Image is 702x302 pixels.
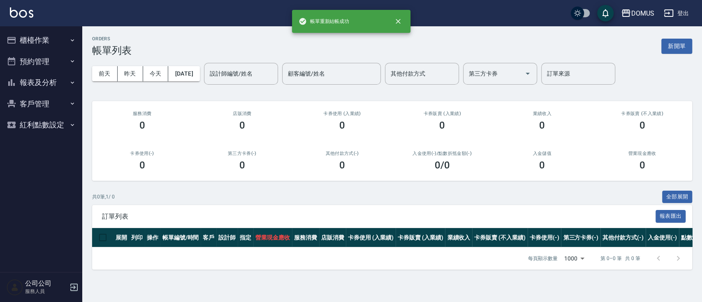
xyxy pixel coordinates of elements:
span: 帳單重新結帳成功 [299,17,350,25]
button: 預約管理 [3,51,79,72]
h2: 卡券販賣 (入業績) [402,111,482,116]
h2: 第三方卡券(-) [202,151,282,156]
h2: 入金使用(-) /點數折抵金額(-) [402,151,482,156]
span: 訂單列表 [102,212,656,221]
th: 設計師 [216,228,238,247]
th: 指定 [238,228,253,247]
a: 新開單 [661,42,692,50]
h3: 0 [639,120,645,131]
p: 第 0–0 筆 共 0 筆 [600,255,640,262]
button: 今天 [143,66,169,81]
h2: 業績收入 [502,111,582,116]
th: 業績收入 [445,228,472,247]
h3: 0 [339,159,345,171]
h3: 0 [239,120,245,131]
button: 新開單 [661,39,692,54]
button: 紅利點數設定 [3,114,79,136]
button: 櫃檯作業 [3,30,79,51]
p: 服務人員 [25,288,67,295]
div: 1000 [561,247,587,270]
h3: 0 [339,120,345,131]
th: 操作 [145,228,160,247]
h3: 0 [139,159,145,171]
h3: 帳單列表 [92,45,132,56]
button: 報表匯出 [656,210,686,223]
h3: 0 [539,120,545,131]
button: DOMUS [618,5,657,22]
p: 共 0 筆, 1 / 0 [92,193,115,201]
button: 昨天 [118,66,143,81]
h2: 營業現金應收 [602,151,682,156]
h3: 0 /0 [435,159,450,171]
th: 列印 [129,228,145,247]
th: 其他付款方式(-) [600,228,646,247]
h3: 0 [539,159,545,171]
button: Open [521,67,534,80]
button: close [389,12,407,30]
button: 全部展開 [662,191,693,203]
button: [DATE] [168,66,199,81]
h2: ORDERS [92,36,132,41]
th: 客戶 [201,228,216,247]
h5: 公司公司 [25,279,67,288]
a: 報表匯出 [656,212,686,220]
th: 入金使用(-) [646,228,679,247]
h3: 0 [639,159,645,171]
h2: 店販消費 [202,111,282,116]
div: DOMUS [631,8,654,18]
h2: 卡券使用 (入業績) [302,111,382,116]
button: 客戶管理 [3,93,79,115]
button: 報表及分析 [3,72,79,93]
th: 卡券使用(-) [528,228,561,247]
h3: 0 [439,120,445,131]
img: Person [7,279,23,295]
h2: 卡券販賣 (不入業績) [602,111,682,116]
h3: 0 [239,159,245,171]
h2: 卡券使用(-) [102,151,182,156]
p: 每頁顯示數量 [528,255,558,262]
th: 卡券使用 (入業績) [346,228,396,247]
img: Logo [10,7,33,18]
th: 第三方卡券(-) [561,228,600,247]
th: 卡券販賣 (入業績) [396,228,445,247]
th: 展開 [114,228,129,247]
th: 卡券販賣 (不入業績) [472,228,527,247]
button: 登出 [660,6,692,21]
h3: 0 [139,120,145,131]
h3: 服務消費 [102,111,182,116]
button: save [597,5,614,21]
h2: 其他付款方式(-) [302,151,382,156]
th: 服務消費 [292,228,319,247]
button: 前天 [92,66,118,81]
h2: 入金儲值 [502,151,582,156]
th: 帳單編號/時間 [160,228,201,247]
th: 營業現金應收 [253,228,292,247]
th: 店販消費 [319,228,346,247]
